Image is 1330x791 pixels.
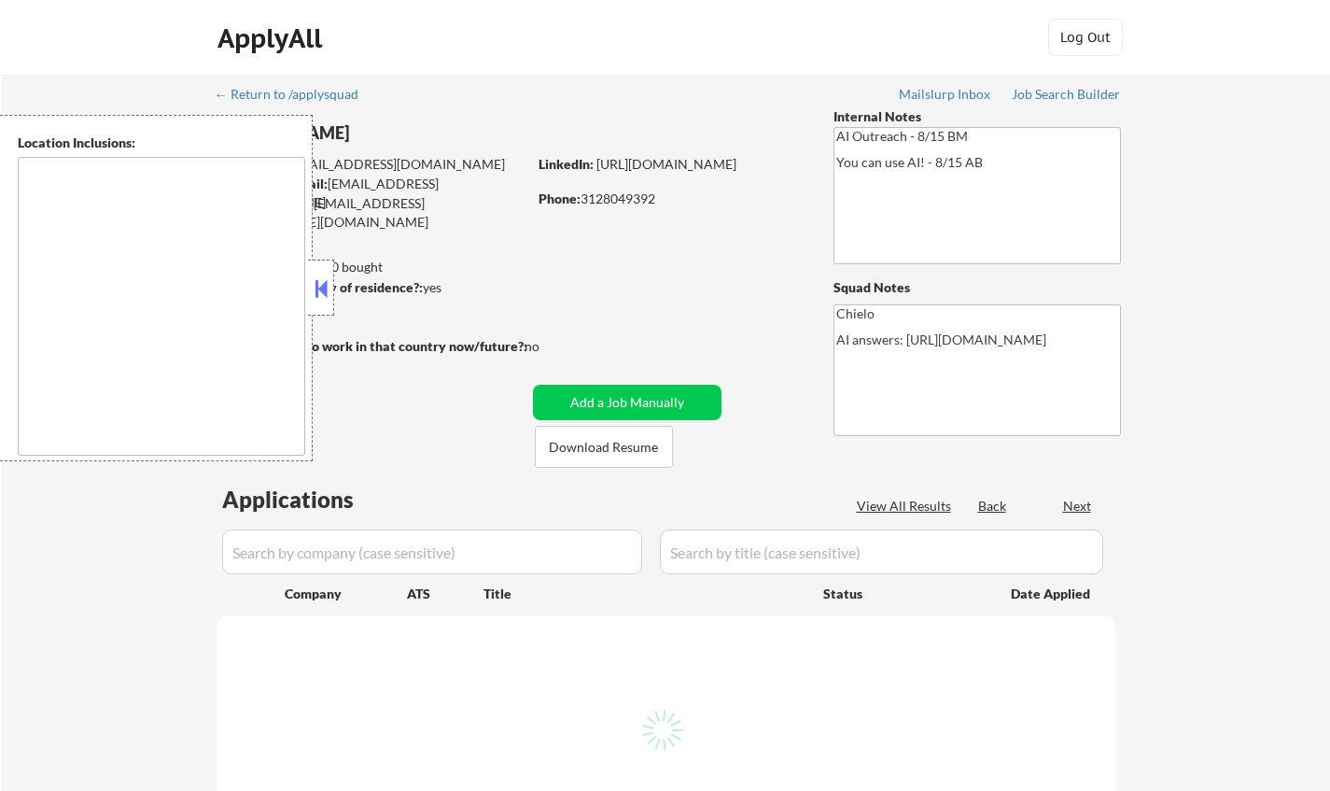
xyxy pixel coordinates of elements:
[660,530,1103,574] input: Search by title (case sensitive)
[216,258,526,276] div: 80 sent / 200 bought
[899,87,992,106] a: Mailslurp Inbox
[215,88,376,101] div: ← Return to /applysquad
[217,338,527,354] strong: Will need Visa to work in that country now/future?:
[535,426,673,468] button: Download Resume
[539,156,594,172] strong: LinkedIn:
[217,121,600,145] div: [PERSON_NAME]
[217,175,526,211] div: [EMAIL_ADDRESS][DOMAIN_NAME]
[407,585,483,603] div: ATS
[596,156,736,172] a: [URL][DOMAIN_NAME]
[222,488,407,511] div: Applications
[1011,585,1093,603] div: Date Applied
[899,88,992,101] div: Mailslurp Inbox
[833,278,1121,297] div: Squad Notes
[18,134,305,152] div: Location Inclusions:
[539,190,803,208] div: 3128049392
[857,497,957,516] div: View All Results
[525,337,578,356] div: no
[217,194,526,231] div: [EMAIL_ADDRESS][PERSON_NAME][DOMAIN_NAME]
[1048,19,1123,56] button: Log Out
[1012,88,1121,101] div: Job Search Builder
[285,585,407,603] div: Company
[978,497,1008,516] div: Back
[215,87,376,106] a: ← Return to /applysquad
[533,385,721,420] button: Add a Job Manually
[1063,497,1093,516] div: Next
[217,22,328,54] div: ApplyAll
[833,107,1121,126] div: Internal Notes
[222,530,642,574] input: Search by company (case sensitive)
[217,155,526,174] div: [EMAIL_ADDRESS][DOMAIN_NAME]
[539,191,581,206] strong: Phone:
[216,278,521,297] div: yes
[823,576,984,610] div: Status
[483,585,805,603] div: Title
